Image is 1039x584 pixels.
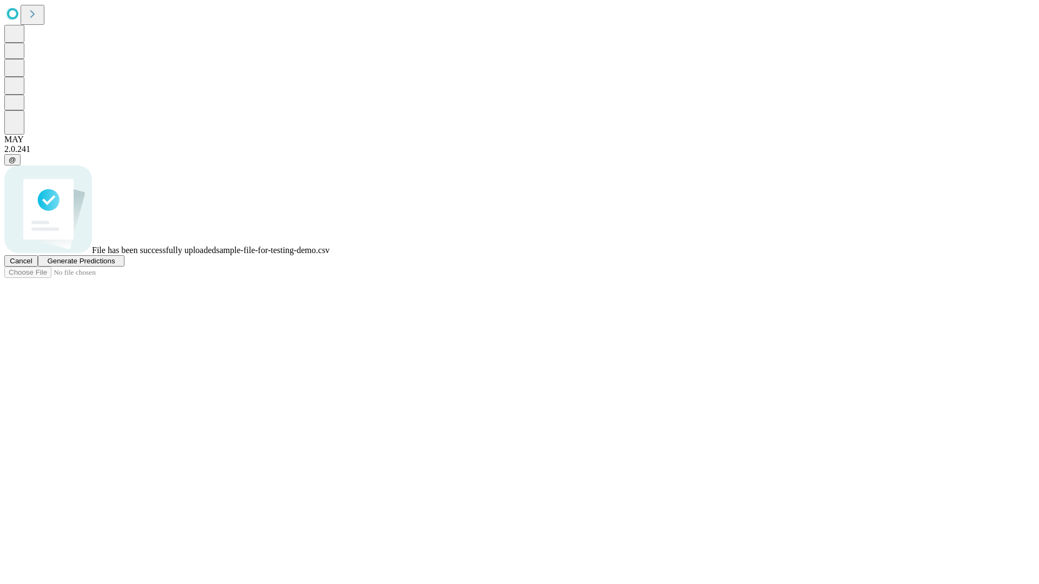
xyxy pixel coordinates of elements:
div: 2.0.241 [4,144,1035,154]
button: @ [4,154,21,165]
span: File has been successfully uploaded [92,245,216,255]
span: @ [9,156,16,164]
span: Cancel [10,257,32,265]
div: MAY [4,135,1035,144]
span: sample-file-for-testing-demo.csv [216,245,330,255]
span: Generate Predictions [47,257,115,265]
button: Generate Predictions [38,255,124,267]
button: Cancel [4,255,38,267]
